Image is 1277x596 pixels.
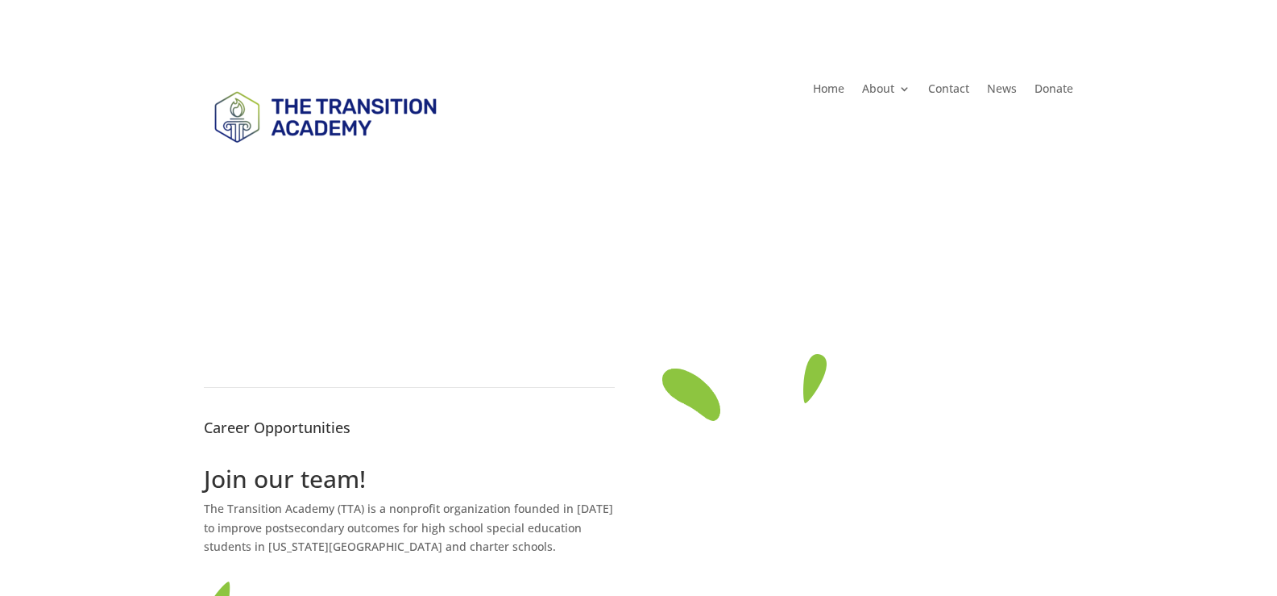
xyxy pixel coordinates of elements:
a: Home [813,83,844,101]
a: Contact [928,83,969,101]
a: Donate [1034,83,1073,101]
img: tutor-09_green [662,354,827,421]
img: TTA Brand_TTA Primary Logo_Horizontal_Light BG [204,77,446,156]
a: About [862,83,910,101]
p: The Transition Academy (TTA) is a nonprofit organization founded in [DATE] to improve postseconda... [204,499,615,556]
span: Real World Learning and workforce development for high school students with disabilities [395,208,883,223]
a: Logo-Noticias [204,144,446,159]
a: News [987,83,1017,101]
h1: Join our team! [204,467,615,499]
h4: Career Opportunities [204,420,615,443]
